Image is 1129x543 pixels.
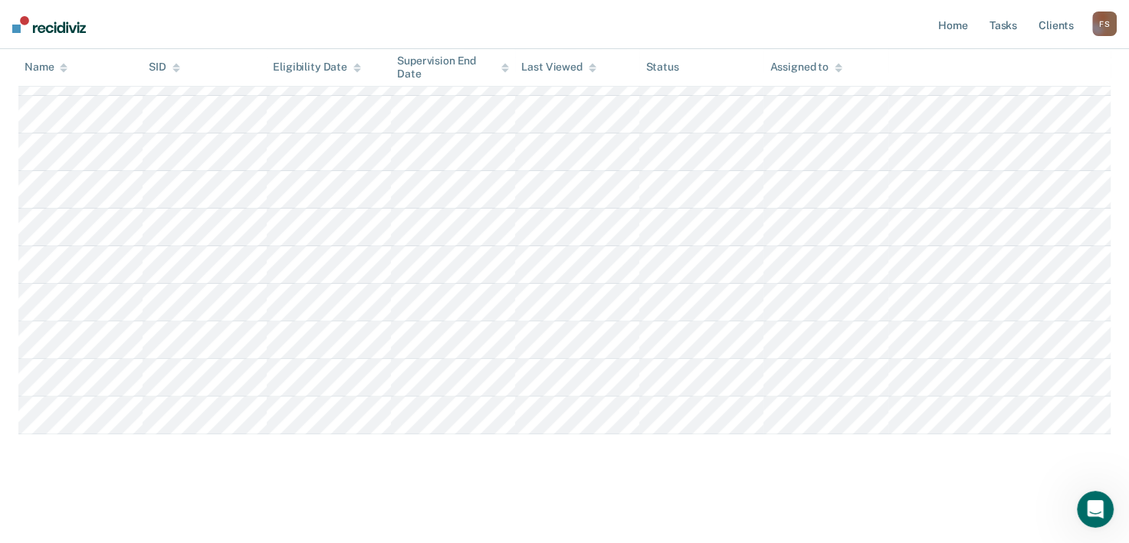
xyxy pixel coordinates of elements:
div: Supervision End Date [397,54,509,81]
div: Eligibility Date [273,61,361,74]
div: F S [1092,12,1117,36]
img: Recidiviz [12,16,86,33]
div: Last Viewed [521,61,596,74]
div: Name [25,61,67,74]
div: SID [149,61,180,74]
div: Assigned to [770,61,842,74]
div: Status [645,61,678,74]
button: FS [1092,12,1117,36]
iframe: Intercom live chat [1077,491,1114,528]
